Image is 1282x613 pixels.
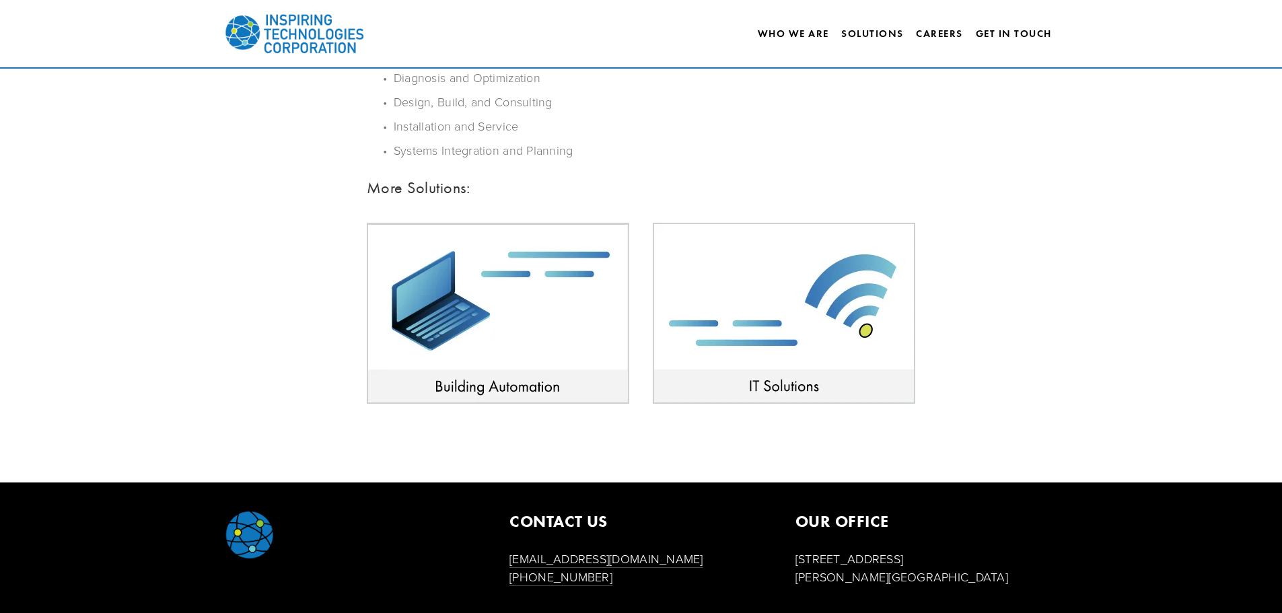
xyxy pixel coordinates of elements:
[509,569,612,586] a: [PHONE_NUMBER]
[653,223,915,404] img: IT-Solutions.jpg
[394,117,915,135] p: Installation and Service
[841,28,904,40] a: Solutions
[394,69,915,87] p: Diagnosis and Optimization
[795,511,889,531] strong: OUR OFFICE
[367,223,629,404] img: Building-Automation.jpg
[795,550,1059,586] p: [STREET_ADDRESS] [PERSON_NAME][GEOGRAPHIC_DATA]
[916,22,963,45] a: Careers
[509,511,608,531] strong: CONTACT US
[367,176,915,200] h3: More Solutions:
[509,550,703,568] a: [EMAIL_ADDRESS][DOMAIN_NAME]
[394,141,915,159] p: Systems Integration and Planning
[224,509,275,560] img: ITC-Globe_CMYK.png
[976,22,1052,45] a: Get In Touch
[224,3,365,64] img: Inspiring Technologies Corp – A Building Technologies Company
[758,22,829,45] a: Who We Are
[394,93,915,111] p: Design, Build, and Consulting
